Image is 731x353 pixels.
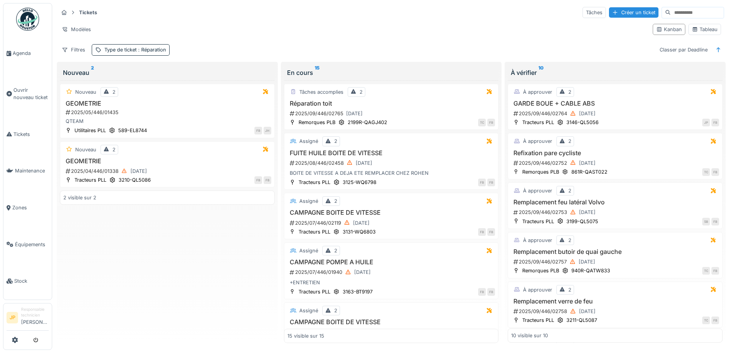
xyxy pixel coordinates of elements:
[299,197,318,205] div: Assigné
[254,176,262,184] div: FB
[568,187,571,194] div: 2
[568,237,571,244] div: 2
[65,166,271,176] div: 2025/04/446/01338
[315,68,320,77] sup: 15
[112,146,116,153] div: 2
[579,308,596,315] div: [DATE]
[264,127,271,134] div: JH
[287,332,324,339] div: 15 visible sur 15
[3,152,52,189] a: Maintenance
[343,179,376,186] div: 3125-WQ6798
[299,228,330,235] div: Tracteurs PLL
[711,267,719,275] div: FB
[287,169,495,177] div: BOITE DE VITESSE A DEJA ETE REMPLACER CHEZ ROHEN
[7,312,18,323] li: JP
[566,218,598,225] div: 3199-QL5075
[513,257,719,267] div: 2025/09/446/02757
[354,268,371,276] div: [DATE]
[702,119,710,126] div: JP
[511,100,719,107] h3: GARDE BOUE + CABLE ABS
[711,168,719,176] div: FB
[478,288,486,296] div: FB
[511,248,719,255] h3: Remplacement butoir de quai gauche
[568,88,571,96] div: 2
[356,159,372,167] div: [DATE]
[334,247,337,254] div: 2
[692,26,718,33] div: Tableau
[478,119,486,126] div: TC
[287,209,495,216] h3: CAMPAGNE BOITE DE VITESSE
[568,138,571,145] div: 2
[287,279,495,286] div: +ENTRETIEN
[343,288,373,295] div: 3163-BT9197
[702,218,710,225] div: SB
[13,86,49,101] span: Ouvrir nouveau ticket
[3,226,52,263] a: Équipements
[513,158,719,168] div: 2025/09/446/02752
[75,88,96,96] div: Nouveau
[656,26,682,33] div: Kanban
[63,68,272,77] div: Nouveau
[656,44,711,55] div: Classer par Deadline
[487,119,495,126] div: FB
[523,187,552,194] div: À approuver
[702,168,710,176] div: TC
[289,109,495,118] div: 2025/09/446/02765
[360,88,363,96] div: 2
[13,50,49,57] span: Agenda
[522,218,554,225] div: Tracteurs PLL
[299,288,330,295] div: Tracteurs PLL
[63,100,271,107] h3: GEOMETRIE
[353,219,370,227] div: [DATE]
[289,158,495,168] div: 2025/08/446/02458
[346,110,363,117] div: [DATE]
[63,157,271,165] h3: GEOMETRIE
[118,127,147,134] div: 589-EL8744
[3,35,52,72] a: Agenda
[609,7,658,18] div: Créer un ticket
[571,267,610,274] div: 940R-QATW833
[14,277,49,285] span: Stock
[21,307,49,318] div: Responsable technicien
[299,307,318,314] div: Assigné
[75,146,96,153] div: Nouveau
[3,189,52,226] a: Zones
[104,46,166,53] div: Type de ticket
[21,307,49,329] li: [PERSON_NAME]
[289,218,495,228] div: 2025/07/446/02119
[287,100,495,107] h3: Réparation toit
[343,228,376,235] div: 3131-WQ6803
[287,149,495,157] h3: FUITE HUILE BOITE DE VITESSE
[579,159,596,167] div: [DATE]
[334,307,337,314] div: 2
[702,317,710,324] div: TC
[74,176,106,184] div: Tracteurs PLL
[348,119,387,126] div: 2199R-QAGJ402
[334,197,337,205] div: 2
[711,218,719,225] div: FB
[511,332,548,339] div: 10 visible sur 10
[511,199,719,206] h3: Remplacement feu latéral Volvo
[119,176,151,184] div: 3210-QL5086
[16,8,39,31] img: Badge_color-CXgf-gQk.svg
[289,267,495,277] div: 2025/07/446/01940
[522,119,554,126] div: Tracteurs PLL
[513,207,719,217] div: 2025/09/446/02753
[74,127,106,134] div: Utilitaires PLL
[63,194,96,201] div: 2 visible sur 2
[3,72,52,116] a: Ouvrir nouveau ticket
[299,88,343,96] div: Tâches accomplies
[65,109,271,116] div: 2025/05/446/01435
[287,68,496,77] div: En cours
[12,204,49,211] span: Zones
[511,298,719,305] h3: Remplacement verre de feu
[566,119,599,126] div: 3146-QL5056
[568,286,571,293] div: 2
[299,247,318,254] div: Assigné
[76,9,100,16] strong: Tickets
[58,44,89,55] div: Filtres
[478,228,486,236] div: FB
[522,267,559,274] div: Remorques PLB
[523,286,552,293] div: À approuver
[487,288,495,296] div: FB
